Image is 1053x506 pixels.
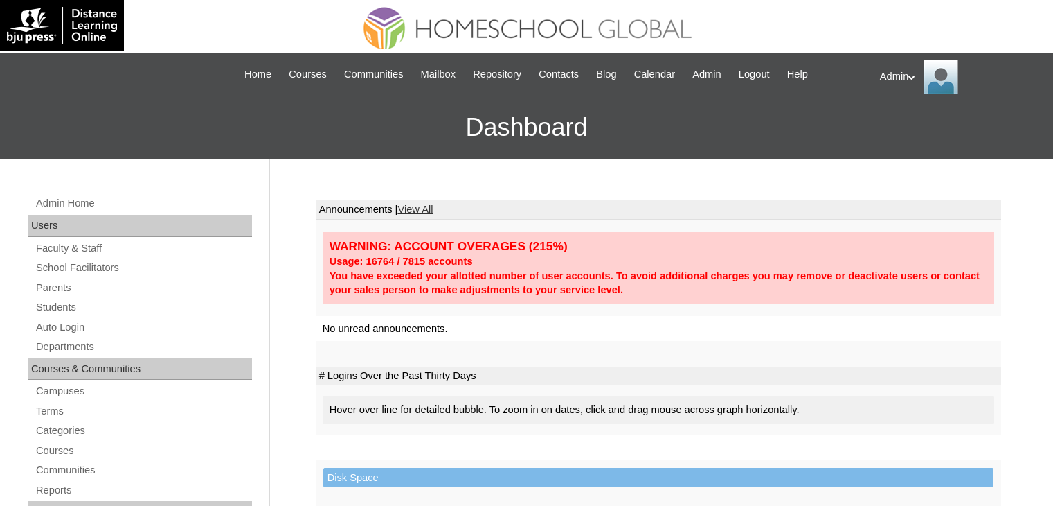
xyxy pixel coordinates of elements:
[732,67,777,82] a: Logout
[7,7,117,44] img: logo-white.png
[466,67,528,82] a: Repository
[330,238,987,254] div: WARNING: ACCOUNT OVERAGES (215%)
[880,60,1039,94] div: Admin
[685,67,728,82] a: Admin
[414,67,463,82] a: Mailbox
[35,338,252,356] a: Departments
[330,269,987,297] div: You have exceeded your allotted number of user accounts. To avoid additional charges you may remo...
[35,195,252,212] a: Admin Home
[539,67,579,82] span: Contacts
[35,240,252,257] a: Faculty & Staff
[323,468,993,488] td: Disk Space
[35,259,252,277] a: School Facilitators
[344,67,404,82] span: Communities
[35,422,252,439] a: Categories
[35,482,252,499] a: Reports
[924,60,958,94] img: Admin Homeschool Global
[35,462,252,479] a: Communities
[316,367,1001,386] td: # Logins Over the Past Thirty Days
[35,403,252,420] a: Terms
[282,67,334,82] a: Courses
[237,67,278,82] a: Home
[35,442,252,460] a: Courses
[634,67,675,82] span: Calendar
[787,67,808,82] span: Help
[627,67,682,82] a: Calendar
[692,67,721,82] span: Admin
[589,67,623,82] a: Blog
[316,200,1001,220] td: Announcements |
[35,299,252,316] a: Students
[473,67,521,82] span: Repository
[323,396,994,424] div: Hover over line for detailed bubble. To zoom in on dates, click and drag mouse across graph horiz...
[35,383,252,400] a: Campuses
[330,256,473,267] strong: Usage: 16764 / 7815 accounts
[28,358,252,381] div: Courses & Communities
[316,316,1001,342] td: No unread announcements.
[596,67,616,82] span: Blog
[532,67,586,82] a: Contacts
[739,67,770,82] span: Logout
[35,319,252,336] a: Auto Login
[337,67,411,82] a: Communities
[244,67,271,82] span: Home
[780,67,815,82] a: Help
[7,96,1046,159] h3: Dashboard
[35,279,252,297] a: Parents
[289,67,327,82] span: Courses
[397,204,433,215] a: View All
[28,215,252,237] div: Users
[421,67,456,82] span: Mailbox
